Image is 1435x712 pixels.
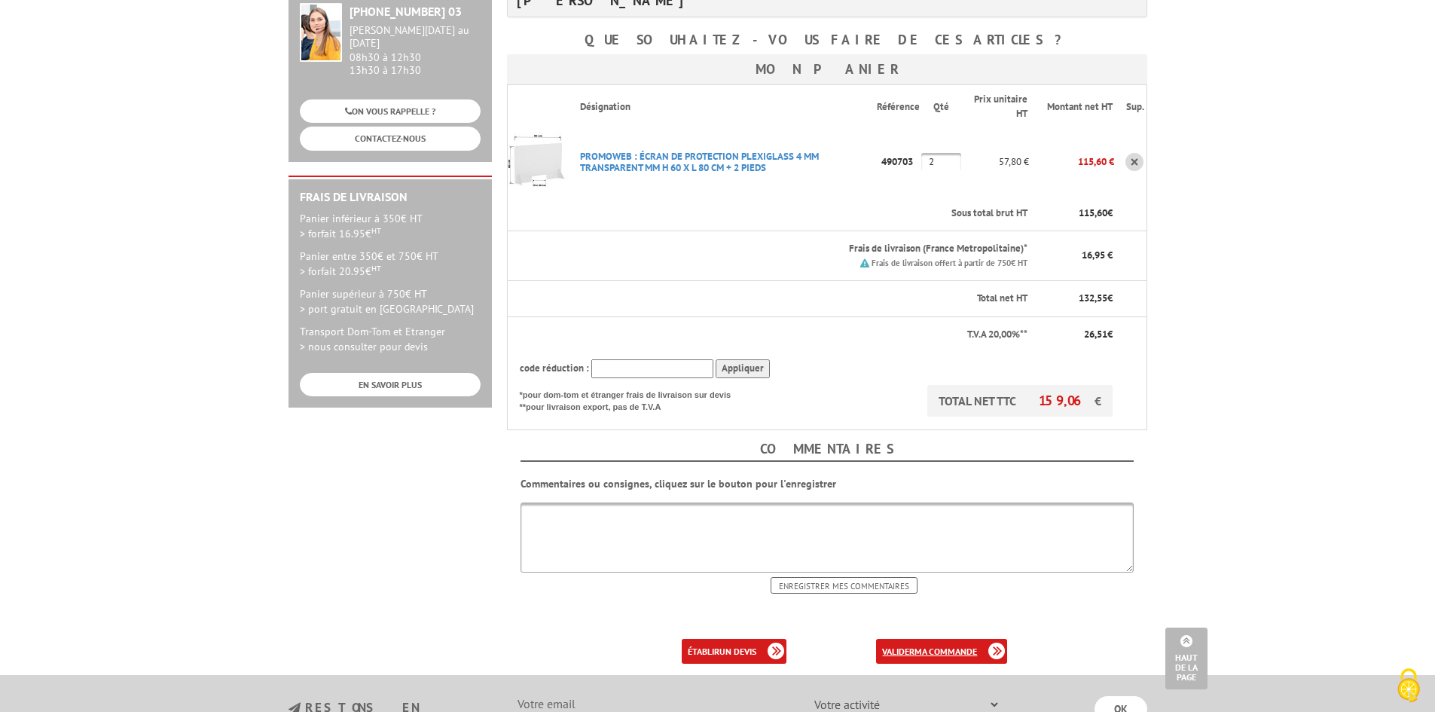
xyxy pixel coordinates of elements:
[1039,392,1095,409] span: 159,06
[877,100,920,115] p: Référence
[300,302,474,316] span: > port gratuit en [GEOGRAPHIC_DATA]
[719,646,756,657] b: un devis
[1029,148,1114,175] p: 115,60 €
[1382,661,1435,712] button: Cookies (fenêtre modale)
[568,85,878,128] th: Désignation
[921,85,961,128] th: Qté
[508,132,568,192] img: PROMOWEB : ÉCRAN DE PROTECTION PLEXIGLASS 4 MM TRANSPARENT MM H 60 X L 80 CM + 2 PIEDS
[300,373,481,396] a: EN SAVOIR PLUS
[580,242,1028,256] p: Frais de livraison (France Metropolitaine)*
[300,286,481,316] p: Panier supérieur à 750€ HT
[1114,85,1146,128] th: Sup.
[973,93,1027,121] p: Prix unitaire HT
[1041,328,1113,342] p: €
[300,99,481,123] a: ON VOUS RAPPELLE ?
[1041,206,1113,221] p: €
[1165,628,1208,689] a: Haut de la page
[1079,206,1107,219] span: 115,60
[1084,328,1107,341] span: 26,51
[961,148,1029,175] p: 57,80 €
[300,227,381,240] span: > forfait 16.95€
[682,639,786,664] a: établirun devis
[876,639,1007,664] a: validerma commande
[300,191,481,204] h2: Frais de Livraison
[371,263,381,273] sup: HT
[520,385,746,413] p: *pour dom-tom et étranger frais de livraison sur devis **pour livraison export, pas de T.V.A
[914,646,977,657] b: ma commande
[300,340,428,353] span: > nous consulter pour devis
[771,577,917,594] input: Enregistrer mes commentaires
[520,362,589,374] span: code réduction :
[1390,667,1427,704] img: Cookies (fenêtre modale)
[716,359,770,378] input: Appliquer
[520,292,1028,306] p: Total net HT
[520,328,1028,342] p: T.V.A 20,00%**
[1041,100,1113,115] p: Montant net HT
[300,264,381,278] span: > forfait 20.95€
[507,54,1147,84] h3: Mon panier
[300,3,342,62] img: widget-service.jpg
[350,24,481,50] div: [PERSON_NAME][DATE] au [DATE]
[872,258,1027,268] small: Frais de livraison offert à partir de 750€ HT
[585,31,1069,48] b: Que souhaitez-vous faire de ces articles ?
[300,324,481,354] p: Transport Dom-Tom et Etranger
[350,24,481,76] div: 08h30 à 12h30 13h30 à 17h30
[568,196,1030,231] th: Sous total brut HT
[580,150,819,174] a: PROMOWEB : ÉCRAN DE PROTECTION PLEXIGLASS 4 MM TRANSPARENT MM H 60 X L 80 CM + 2 PIEDS
[350,4,462,19] strong: [PHONE_NUMBER] 03
[1082,249,1113,261] span: 16,95 €
[877,148,921,175] p: 490703
[860,258,869,267] img: picto.png
[300,211,481,241] p: Panier inférieur à 350€ HT
[371,225,381,236] sup: HT
[521,438,1134,462] h4: Commentaires
[1041,292,1113,306] p: €
[927,385,1113,417] p: TOTAL NET TTC €
[300,249,481,279] p: Panier entre 350€ et 750€ HT
[521,477,836,490] b: Commentaires ou consignes, cliquez sur le bouton pour l'enregistrer
[1079,292,1107,304] span: 132,55
[300,127,481,150] a: CONTACTEZ-NOUS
